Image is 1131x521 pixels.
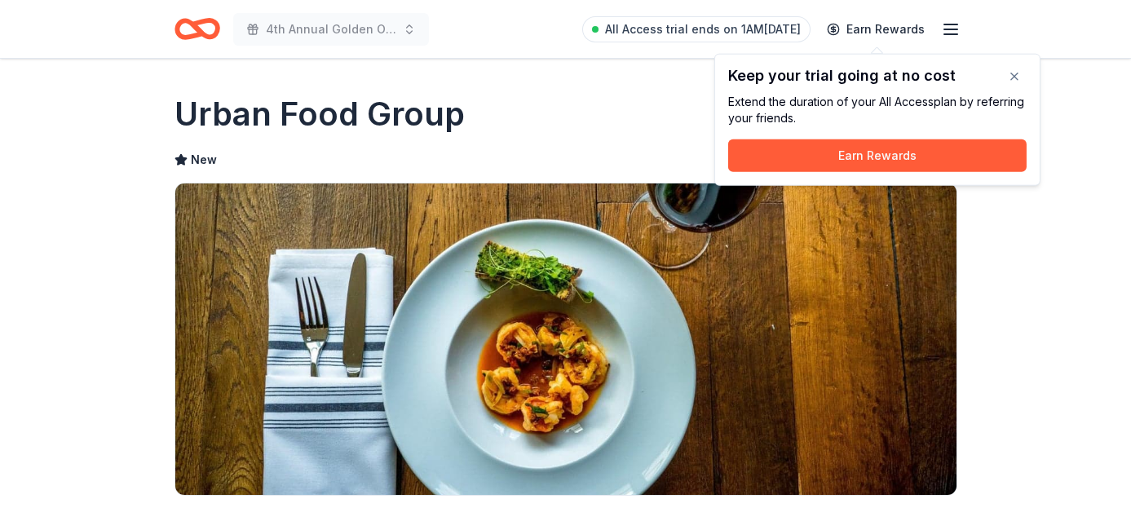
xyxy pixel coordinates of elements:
a: Home [175,10,220,48]
button: Earn Rewards [728,139,1027,172]
a: Earn Rewards [817,15,934,44]
div: Extend the duration of your All Access plan by referring your friends. [728,94,1027,126]
span: 4th Annual Golden Online Auction/Store [266,20,396,39]
div: Keep your trial going at no cost [728,68,1027,84]
span: All Access trial ends on 1AM[DATE] [605,20,801,39]
span: New [191,150,217,170]
button: 4th Annual Golden Online Auction/Store [233,13,429,46]
img: Image for Urban Food Group [175,183,956,495]
a: All Access trial ends on 1AM[DATE] [582,16,811,42]
h1: Urban Food Group [175,91,465,137]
